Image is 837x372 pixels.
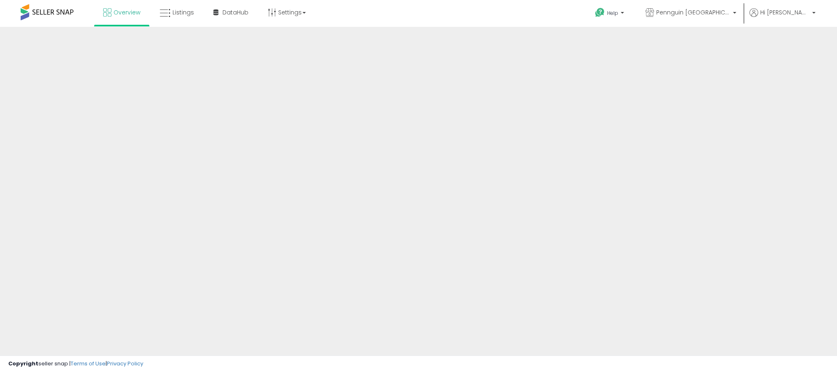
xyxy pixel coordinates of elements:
div: seller snap | | [8,360,143,368]
span: Help [607,9,618,17]
strong: Copyright [8,360,38,367]
span: Overview [113,8,140,17]
a: Help [589,1,632,27]
a: Hi [PERSON_NAME] [750,8,816,27]
i: Get Help [595,7,605,18]
span: Hi [PERSON_NAME] [760,8,810,17]
span: DataHub [222,8,248,17]
a: Privacy Policy [107,360,143,367]
span: Pennguin [GEOGRAPHIC_DATA] [656,8,731,17]
a: Terms of Use [71,360,106,367]
span: Listings [173,8,194,17]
